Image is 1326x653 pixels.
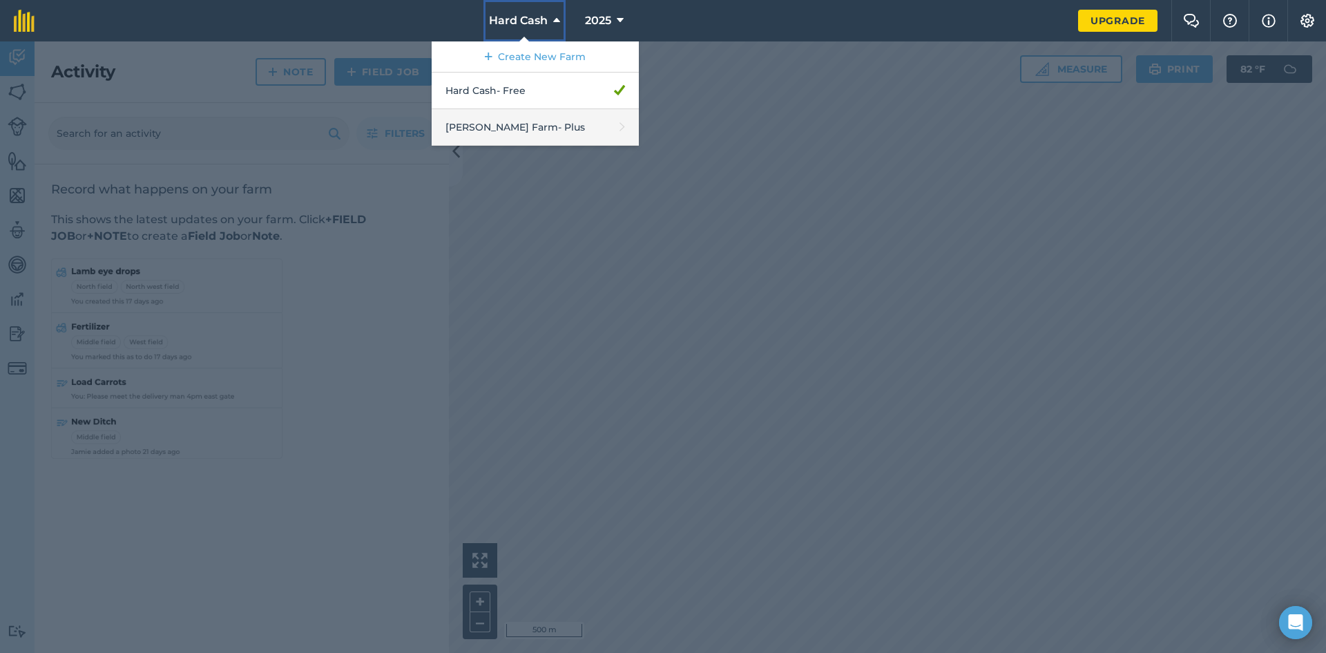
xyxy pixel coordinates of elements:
a: Create New Farm [432,41,639,73]
a: [PERSON_NAME] Farm- Plus [432,109,639,146]
img: A question mark icon [1222,14,1238,28]
img: A cog icon [1299,14,1316,28]
span: 2025 [585,12,611,29]
span: Hard Cash [489,12,548,29]
div: Open Intercom Messenger [1279,606,1312,639]
img: Two speech bubbles overlapping with the left bubble in the forefront [1183,14,1200,28]
img: svg+xml;base64,PHN2ZyB4bWxucz0iaHR0cDovL3d3dy53My5vcmcvMjAwMC9zdmciIHdpZHRoPSIxNyIgaGVpZ2h0PSIxNy... [1262,12,1276,29]
a: Upgrade [1078,10,1157,32]
img: fieldmargin Logo [14,10,35,32]
a: Hard Cash- Free [432,73,639,109]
